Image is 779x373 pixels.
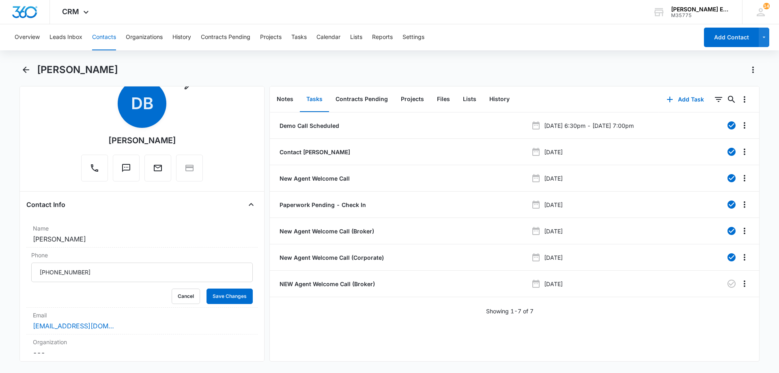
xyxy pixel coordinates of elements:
[92,24,116,50] button: Contacts
[704,28,759,47] button: Add Contact
[372,24,393,50] button: Reports
[108,134,176,147] div: [PERSON_NAME]
[486,307,534,315] p: Showing 1-7 of 7
[350,24,362,50] button: Lists
[300,87,329,112] button: Tasks
[658,90,712,109] button: Add Task
[26,221,258,248] div: Name[PERSON_NAME]
[31,251,253,259] label: Phone
[483,87,516,112] button: History
[278,121,339,130] a: Demo Call Scheduled
[26,200,65,209] h4: Contact Info
[671,6,730,13] div: account name
[81,155,108,181] button: Call
[738,172,751,185] button: Overflow Menu
[49,24,82,50] button: Leads Inbox
[270,87,300,112] button: Notes
[37,64,118,76] h1: [PERSON_NAME]
[738,145,751,158] button: Overflow Menu
[738,119,751,132] button: Overflow Menu
[544,201,563,209] p: [DATE]
[430,87,456,112] button: Files
[31,263,253,282] input: Phone
[329,87,394,112] button: Contracts Pending
[712,93,725,106] button: Filters
[201,24,250,50] button: Contracts Pending
[278,148,350,156] a: Contact [PERSON_NAME]
[394,87,430,112] button: Projects
[763,3,770,9] div: notifications count
[33,321,114,331] a: [EMAIL_ADDRESS][DOMAIN_NAME]
[33,234,251,244] dd: [PERSON_NAME]
[544,253,563,262] p: [DATE]
[738,277,751,290] button: Overflow Menu
[738,198,751,211] button: Overflow Menu
[402,24,424,50] button: Settings
[113,167,140,174] a: Text
[81,167,108,174] a: Call
[144,167,171,174] a: Email
[26,334,258,361] div: Organization---
[725,93,738,106] button: Search...
[456,87,483,112] button: Lists
[278,253,384,262] a: New Agent Welcome Call (Corporate)
[172,289,200,304] button: Cancel
[291,24,307,50] button: Tasks
[33,338,251,346] label: Organization
[144,155,171,181] button: Email
[118,79,166,128] span: DB
[544,174,563,183] p: [DATE]
[738,224,751,237] button: Overflow Menu
[33,311,251,319] label: Email
[738,251,751,264] button: Overflow Menu
[113,155,140,181] button: Text
[172,24,191,50] button: History
[26,308,258,334] div: Email[EMAIL_ADDRESS][DOMAIN_NAME]
[671,13,730,18] div: account id
[763,3,770,9] span: 14
[278,227,374,235] a: New Agent Welcome Call (Broker)
[278,201,366,209] a: Paperwork Pending - Check In
[278,280,375,288] a: NEW Agent Welcome Call (Broker)
[33,224,251,233] label: Name
[747,63,760,76] button: Actions
[62,7,79,16] span: CRM
[33,348,251,358] dd: ---
[278,174,350,183] a: New Agent Welcome Call
[316,24,340,50] button: Calendar
[19,63,32,76] button: Back
[207,289,253,304] button: Save Changes
[544,121,634,130] p: [DATE] 6:30pm - [DATE] 7:00pm
[544,280,563,288] p: [DATE]
[544,148,563,156] p: [DATE]
[544,227,563,235] p: [DATE]
[245,198,258,211] button: Close
[738,93,751,106] button: Overflow Menu
[15,24,40,50] button: Overview
[260,24,282,50] button: Projects
[126,24,163,50] button: Organizations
